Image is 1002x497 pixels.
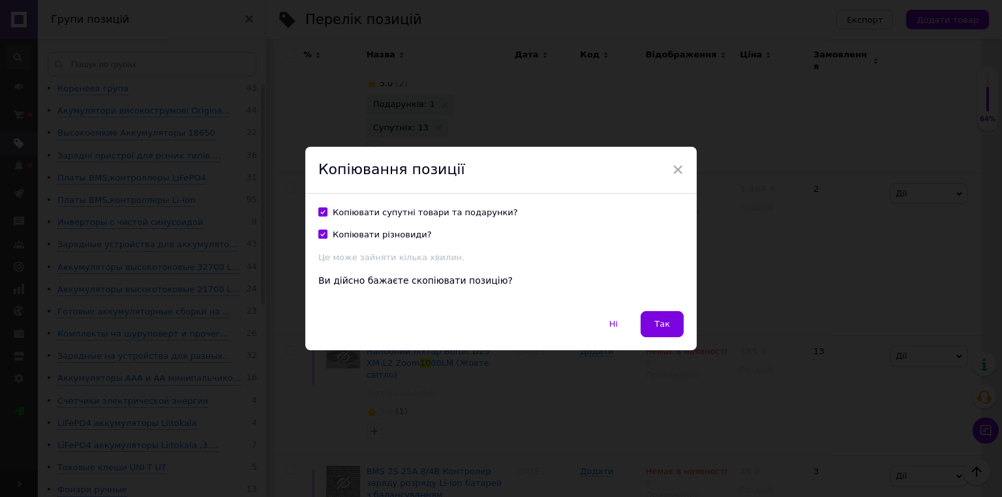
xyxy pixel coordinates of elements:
div: Копіювати супутні товари та подарунки? [333,207,518,218]
span: Це може зайняти кілька хвилин. [318,252,464,262]
span: × [672,158,684,181]
button: Ні [596,311,631,337]
span: Ні [609,319,618,329]
button: Так [641,311,684,337]
div: Ви дійсно бажаєте скопіювати позицію? [318,275,684,288]
span: Копіювання позиції [318,161,465,177]
span: Так [654,319,670,329]
div: Копіювати різновиди? [333,229,432,241]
